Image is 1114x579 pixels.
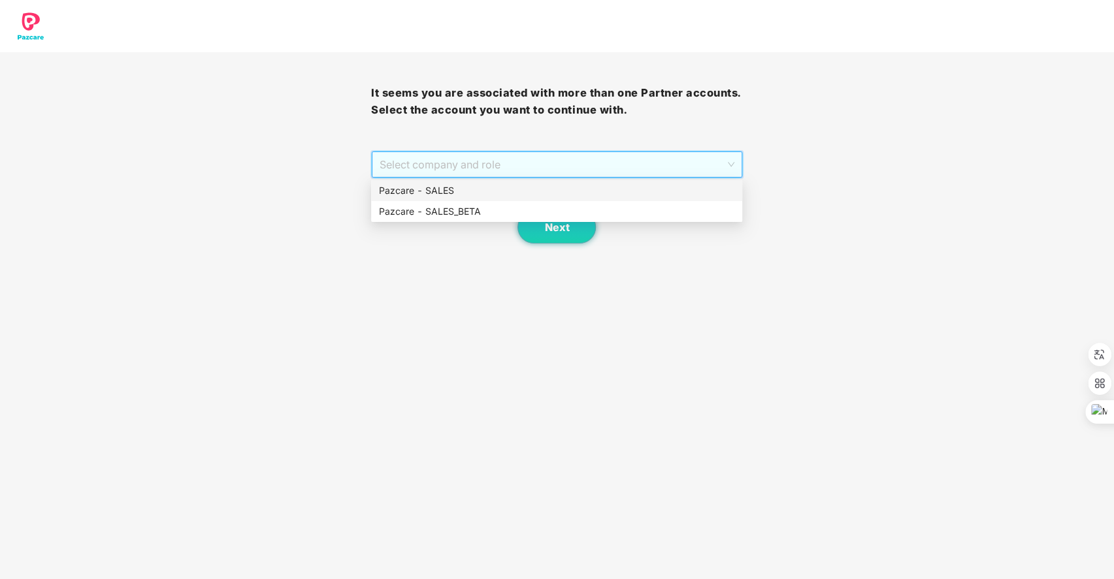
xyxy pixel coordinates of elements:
div: Pazcare - SALES [379,183,734,198]
button: Next [517,211,596,243]
h3: It seems you are associated with more than one Partner accounts. Select the account you want to c... [371,85,742,118]
div: Pazcare - SALES_BETA [371,201,742,222]
span: Next [544,221,569,234]
div: Pazcare - SALES_BETA [379,204,734,219]
span: Select company and role [380,152,734,177]
div: Pazcare - SALES [371,180,742,201]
